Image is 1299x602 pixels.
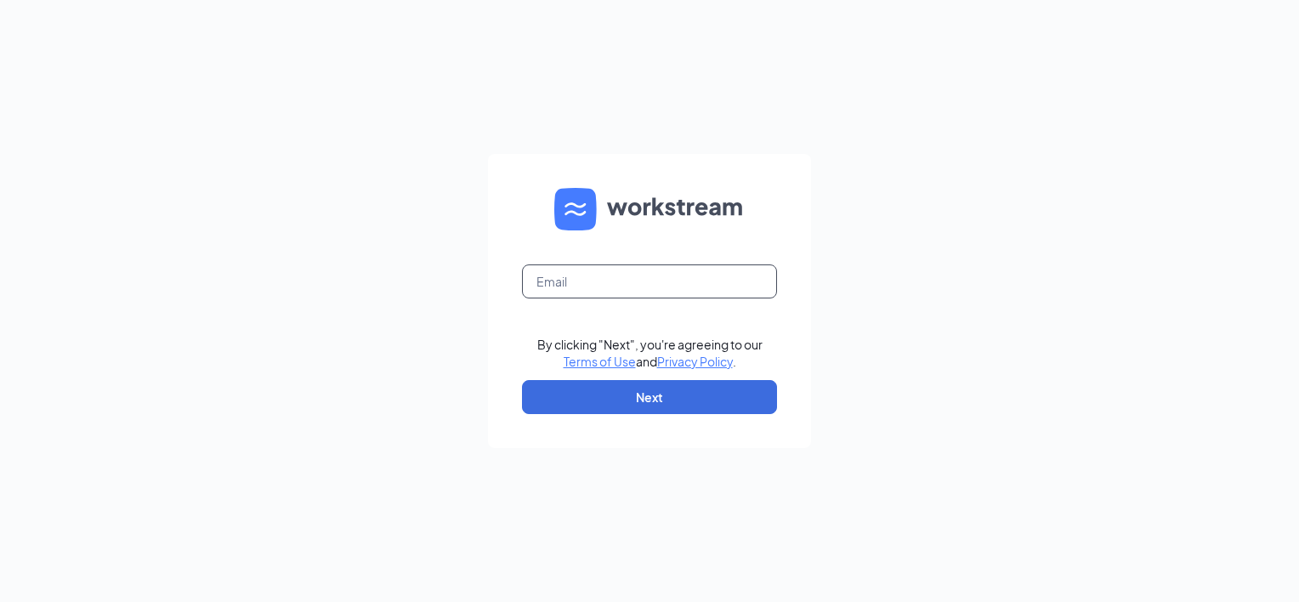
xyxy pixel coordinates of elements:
[554,188,745,230] img: WS logo and Workstream text
[564,354,636,369] a: Terms of Use
[537,336,763,370] div: By clicking "Next", you're agreeing to our and .
[657,354,733,369] a: Privacy Policy
[522,380,777,414] button: Next
[522,264,777,298] input: Email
